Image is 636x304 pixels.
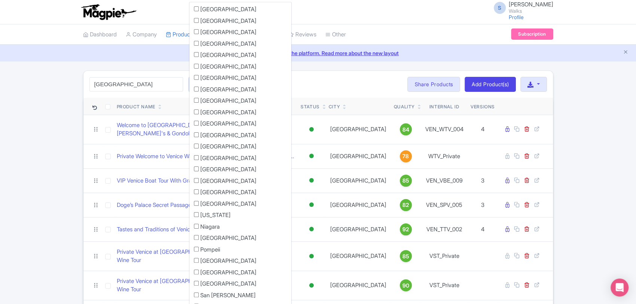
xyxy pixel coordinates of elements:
td: [GEOGRAPHIC_DATA] [326,115,391,144]
a: 85 [394,175,418,187]
a: 78 [394,150,418,162]
label: [GEOGRAPHIC_DATA] [200,5,256,14]
span: 84 [402,126,409,134]
a: Company [126,24,157,45]
span: 3 [481,177,484,184]
span: 90 [402,282,409,290]
input: Search product name, city, or interal id [89,77,183,91]
label: [GEOGRAPHIC_DATA] [200,51,256,60]
a: 92 [394,223,418,235]
a: Other [325,24,346,45]
div: Active [308,199,315,210]
span: 4 [481,226,484,233]
div: Active [308,124,315,135]
td: VST_Private [421,241,468,271]
a: Private Venice at [GEOGRAPHIC_DATA]: [PERSON_NAME], Food & Wine Tour [117,248,295,265]
label: [GEOGRAPHIC_DATA] [200,17,256,25]
a: Subscription [511,28,553,40]
label: [GEOGRAPHIC_DATA] [200,63,256,71]
label: [GEOGRAPHIC_DATA] [200,234,256,243]
img: logo-ab69f6fb50320c5b225c76a69d11143b.png [79,4,137,20]
div: Active [308,280,315,291]
div: Active [308,224,315,235]
div: Product Name [117,103,155,110]
label: [GEOGRAPHIC_DATA] [200,108,256,117]
td: VST_Private [421,271,468,300]
label: [GEOGRAPHIC_DATA] [200,120,256,128]
label: Niagara [200,223,220,231]
td: [GEOGRAPHIC_DATA] [326,241,391,271]
a: We made some updates to the platform. Read more about the new layout [4,49,632,57]
a: Share Products [407,77,460,92]
th: Internal ID [421,98,468,115]
span: 82 [402,201,409,209]
a: Welcome to [GEOGRAPHIC_DATA]: Walking Tour, St. [PERSON_NAME]'s & Gondola Ride [117,121,295,138]
td: VEN_VBE_009 [421,168,468,193]
td: VEN_TTV_002 [421,217,468,241]
a: Profile [509,14,524,20]
td: VEN_WTV_004 [421,115,468,144]
label: [GEOGRAPHIC_DATA] [200,131,256,140]
span: 4 [481,126,484,133]
a: Doge’s Palace Secret Passages Tour & Casanova’s Cell [117,201,251,210]
label: [GEOGRAPHIC_DATA] [200,142,256,151]
div: Active [308,175,315,186]
label: [GEOGRAPHIC_DATA] [200,74,256,82]
label: [GEOGRAPHIC_DATA] [200,188,256,197]
a: 82 [394,199,418,211]
td: VEN_SPV_005 [421,193,468,217]
label: [GEOGRAPHIC_DATA] [200,28,256,37]
div: Active [308,151,315,162]
a: Tastes and Traditions of Venice: Rialto Market Tour [117,225,241,234]
div: Open Intercom Messenger [611,279,629,297]
span: 92 [402,225,409,234]
td: [GEOGRAPHIC_DATA] [326,168,391,193]
a: Product [166,24,192,45]
a: 85 [394,250,418,262]
a: Add Product(s) [465,77,516,92]
span: [PERSON_NAME] [509,1,553,8]
a: 90 [394,279,418,291]
label: [GEOGRAPHIC_DATA] [200,280,256,288]
span: S [494,2,506,14]
a: S [PERSON_NAME] Walks [489,1,553,13]
label: [GEOGRAPHIC_DATA] [200,154,256,163]
span: 85 [402,252,409,261]
label: [GEOGRAPHIC_DATA] [200,97,256,105]
td: [GEOGRAPHIC_DATA] [326,271,391,300]
label: [GEOGRAPHIC_DATA] [200,268,256,277]
a: Reviews [289,24,316,45]
label: [GEOGRAPHIC_DATA] [200,85,256,94]
label: [GEOGRAPHIC_DATA] [200,200,256,208]
label: [US_STATE] [200,211,231,220]
span: 3 [481,201,484,208]
td: [GEOGRAPHIC_DATA] [326,217,391,241]
div: Status [301,103,320,110]
td: WTV_Private [421,144,468,168]
a: Dashboard [83,24,117,45]
div: City [329,103,340,110]
th: Versions [468,98,498,115]
td: [GEOGRAPHIC_DATA] [326,144,391,168]
label: San [PERSON_NAME] [200,291,256,300]
label: [GEOGRAPHIC_DATA] [200,40,256,48]
div: Active [308,251,315,262]
label: [GEOGRAPHIC_DATA] [200,177,256,186]
span: 85 [402,177,409,185]
small: Walks [509,9,553,13]
div: Quality [394,103,415,110]
label: [GEOGRAPHIC_DATA] [200,165,256,174]
a: Private Welcome to Venice Walking Tour: St. [PERSON_NAME]'s Basili... [117,152,294,161]
a: VIP Venice Boat Tour With Grand Canal [117,177,214,185]
a: Private Venice at [GEOGRAPHIC_DATA]: [PERSON_NAME], Food & Wine Tour [117,277,295,294]
a: 84 [394,123,418,135]
label: Pompeii [200,246,220,254]
label: [GEOGRAPHIC_DATA] [200,257,256,265]
td: [GEOGRAPHIC_DATA] [326,193,391,217]
button: Close announcement [623,48,629,57]
span: 78 [402,152,409,160]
